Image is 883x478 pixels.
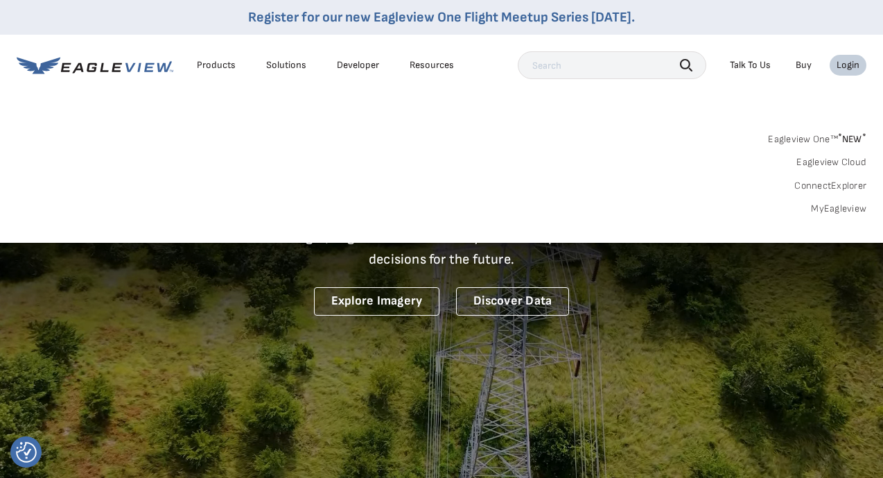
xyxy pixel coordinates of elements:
[266,59,306,71] div: Solutions
[730,59,771,71] div: Talk To Us
[248,9,635,26] a: Register for our new Eagleview One Flight Meetup Series [DATE].
[794,180,866,192] a: ConnectExplorer
[811,203,866,215] a: MyEagleview
[837,59,859,71] div: Login
[16,442,37,463] img: Revisit consent button
[768,129,866,145] a: Eagleview One™*NEW*
[197,59,236,71] div: Products
[410,59,454,71] div: Resources
[796,59,812,71] a: Buy
[16,442,37,463] button: Consent Preferences
[456,287,569,316] a: Discover Data
[314,287,440,316] a: Explore Imagery
[518,51,706,79] input: Search
[337,59,379,71] a: Developer
[796,156,866,169] a: Eagleview Cloud
[838,133,866,145] span: NEW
